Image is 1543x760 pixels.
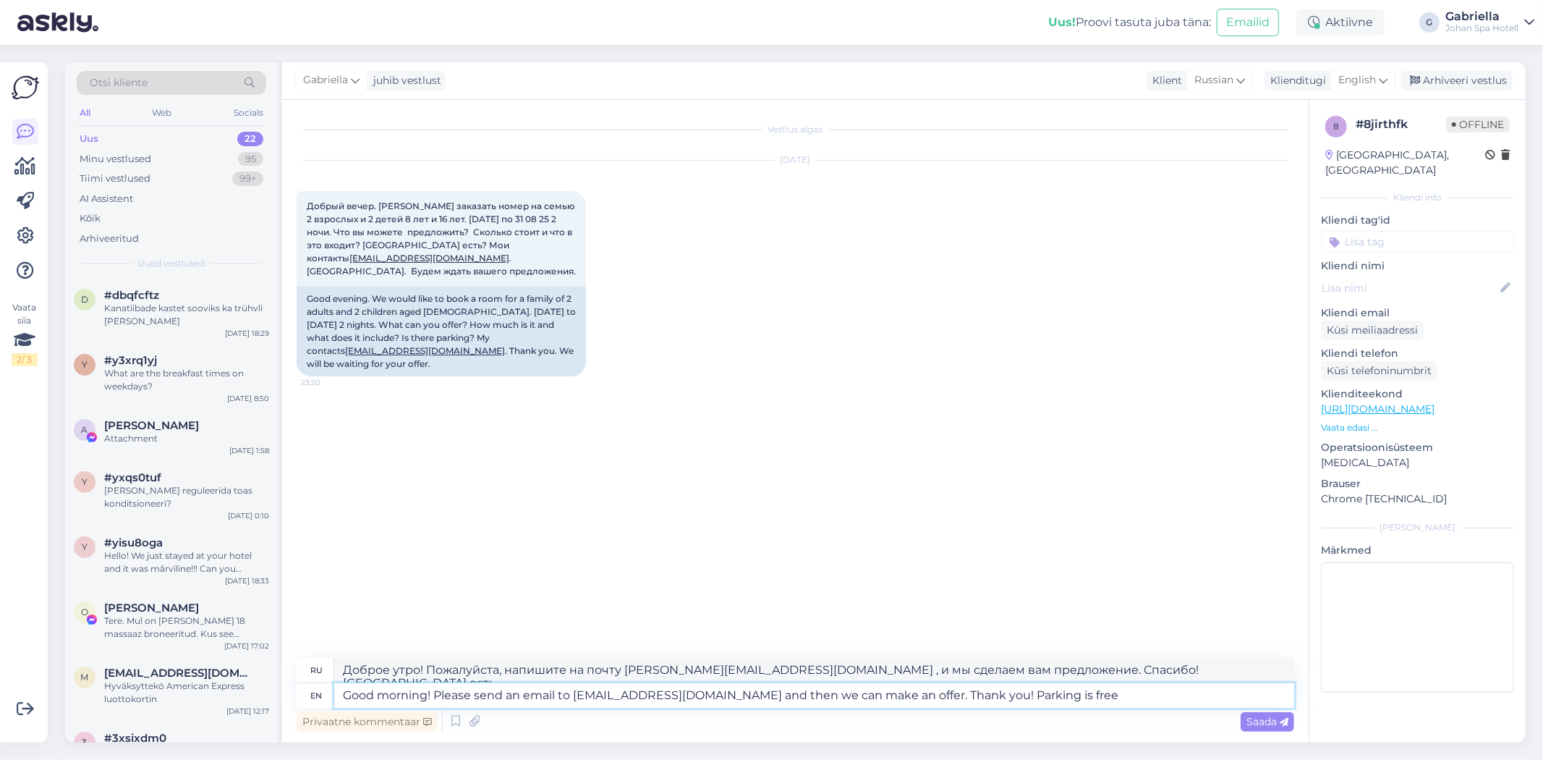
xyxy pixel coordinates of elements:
[80,152,151,166] div: Minu vestlused
[1338,72,1376,88] span: English
[1321,361,1437,381] div: Küsi telefoninumbrit
[1445,11,1534,34] a: GabriellaJohan Spa Hotell
[104,667,255,680] span: mika.pasa@gmail.com
[225,328,269,339] div: [DATE] 18:29
[307,200,577,276] span: Добрый вечер. [PERSON_NAME] заказать номер на семью 2 взрослых и 2 детей 8 лет и 16 лет. [DATE] п...
[367,73,441,88] div: juhib vestlust
[104,601,199,615] span: Oliver Ritsoson
[303,72,348,88] span: Gabriella
[104,302,269,328] div: Kanatiibade kastet sooviks ka trühvli [PERSON_NAME]
[1296,9,1385,35] div: Aktiivne
[1321,491,1514,507] p: Chrome [TECHNICAL_ID]
[238,152,263,166] div: 95
[90,75,148,90] span: Otsi kliente
[80,192,133,206] div: AI Assistent
[1333,121,1339,132] span: 8
[81,607,88,617] span: O
[297,123,1294,136] div: Vestlus algas
[1419,12,1440,33] div: G
[12,74,39,101] img: Askly Logo
[224,641,269,651] div: [DATE] 17:02
[1321,440,1514,455] p: Operatsioonisüsteem
[1264,73,1326,88] div: Klienditugi
[297,287,586,376] div: Good evening. We would like to book a room for a family of 2 adults and 2 children aged [DEMOGRAP...
[81,294,88,305] span: d
[104,680,269,706] div: Hyväksyttekö American Express luottokortin
[1356,116,1446,133] div: # 8jirthfk
[104,432,269,445] div: Attachment
[1321,387,1514,402] p: Klienditeekond
[82,737,88,748] span: 3
[104,615,269,641] div: Tere. Mul on [PERSON_NAME] 18 massaaz broneeritud. Kus see toimub?
[334,683,1294,708] textarea: Good morning! Please send an email to [EMAIL_ADDRESS][DOMAIN_NAME] and then we can make an offer....
[1321,213,1514,228] p: Kliendi tag'id
[104,367,269,393] div: What are the breakfast times on weekdays?
[1325,148,1485,178] div: [GEOGRAPHIC_DATA], [GEOGRAPHIC_DATA]
[104,419,199,432] span: Andrus Rako
[1321,191,1514,204] div: Kliendi info
[1194,72,1233,88] span: Russian
[104,289,159,302] span: #dbqfcftz
[77,104,93,122] div: All
[226,706,269,717] div: [DATE] 12:17
[80,232,139,246] div: Arhiveeritud
[82,359,88,370] span: y
[301,377,355,388] span: 23:20
[1321,346,1514,361] p: Kliendi telefon
[1321,476,1514,491] p: Brauser
[237,132,263,146] div: 22
[225,575,269,586] div: [DATE] 18:33
[231,104,266,122] div: Socials
[104,549,269,575] div: Hello! We just stayed at your hotel and it was mãrviline!!! Can you possibly tell me what kind of...
[345,345,505,356] a: [EMAIL_ADDRESS][DOMAIN_NAME]
[1321,543,1514,558] p: Märkmed
[1246,715,1288,728] span: Saada
[297,712,438,732] div: Privaatne kommentaar
[82,541,88,552] span: y
[1147,73,1182,88] div: Klient
[311,683,323,708] div: en
[232,172,263,186] div: 99+
[138,257,205,270] span: Uued vestlused
[12,301,38,366] div: Vaata siia
[334,658,1294,683] textarea: Доброе утро! Пожалуйста, напишите на почту [PERSON_NAME][EMAIL_ADDRESS][DOMAIN_NAME] , и мы сдела...
[229,445,269,456] div: [DATE] 1:58
[1048,14,1211,31] div: Proovi tasuta juba täna:
[1321,402,1434,415] a: [URL][DOMAIN_NAME]
[80,211,101,226] div: Kõik
[1321,321,1424,340] div: Küsi meiliaadressi
[104,732,166,745] span: #3xsixdm0
[80,172,150,186] div: Tiimi vestlused
[81,672,89,683] span: m
[297,153,1294,166] div: [DATE]
[1322,280,1497,296] input: Lisa nimi
[1048,15,1076,29] b: Uus!
[12,353,38,366] div: 2 / 3
[104,354,157,367] span: #y3xrq1yj
[1321,231,1514,253] input: Lisa tag
[310,658,323,683] div: ru
[82,476,88,487] span: y
[1445,11,1518,22] div: Gabriella
[227,393,269,404] div: [DATE] 8:50
[104,471,161,484] span: #yxqs0tuf
[1321,521,1514,534] div: [PERSON_NAME]
[1217,9,1279,36] button: Emailid
[1445,22,1518,34] div: Johan Spa Hotell
[349,253,509,263] a: [EMAIL_ADDRESS][DOMAIN_NAME]
[228,510,269,521] div: [DATE] 0:10
[150,104,175,122] div: Web
[104,536,163,549] span: #yisu8oga
[1401,71,1513,90] div: Arhiveeri vestlus
[1321,305,1514,321] p: Kliendi email
[1321,421,1514,434] p: Vaata edasi ...
[1321,258,1514,274] p: Kliendi nimi
[82,424,88,435] span: A
[1446,117,1510,132] span: Offline
[104,484,269,510] div: [PERSON_NAME] reguleerida toas konditsioneeri?
[80,132,98,146] div: Uus
[1321,455,1514,470] p: [MEDICAL_DATA]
